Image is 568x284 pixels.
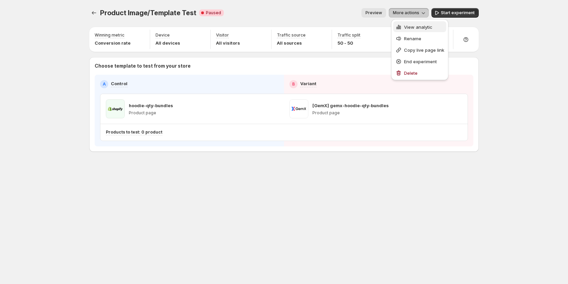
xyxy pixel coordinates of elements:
[300,80,316,87] p: Variant
[361,8,386,18] button: Preview
[289,99,308,118] img: [GemX] gemx-hoodie-qty-bundles
[100,9,196,17] span: Product Image/Template Test
[404,36,421,41] span: Rename
[404,47,444,53] span: Copy live page link
[404,59,437,64] span: End experiment
[89,8,99,18] button: Experiments
[103,81,106,87] h2: A
[389,8,429,18] button: More actions
[337,32,360,38] p: Traffic split
[393,21,446,32] button: View analytic
[292,81,295,87] h2: B
[277,40,306,46] p: All sources
[365,10,382,16] span: Preview
[393,33,446,44] button: Rename
[95,32,124,38] p: Winning metric
[393,56,446,67] button: End experiment
[156,40,180,46] p: All devices
[393,67,446,78] button: Delete
[129,102,173,109] p: hoodie-qty-bundles
[95,63,473,69] p: Choose template to test from your store
[277,32,306,38] p: Traffic source
[431,8,479,18] button: Start experiment
[95,40,131,46] p: Conversion rate
[393,44,446,55] button: Copy live page link
[216,40,240,46] p: All visitors
[393,10,419,16] span: More actions
[312,110,389,116] p: Product page
[106,99,125,118] img: hoodie-qty-bundles
[312,102,389,109] p: [GemX] gemx-hoodie-qty-bundles
[404,24,432,30] span: View analytic
[337,40,360,46] p: 50 - 50
[441,10,475,16] span: Start experiment
[404,70,418,76] span: Delete
[206,10,221,16] span: Paused
[156,32,170,38] p: Device
[216,32,229,38] p: Visitor
[129,110,173,116] p: Product page
[106,129,162,135] p: Products to test: 0 product
[111,80,127,87] p: Control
